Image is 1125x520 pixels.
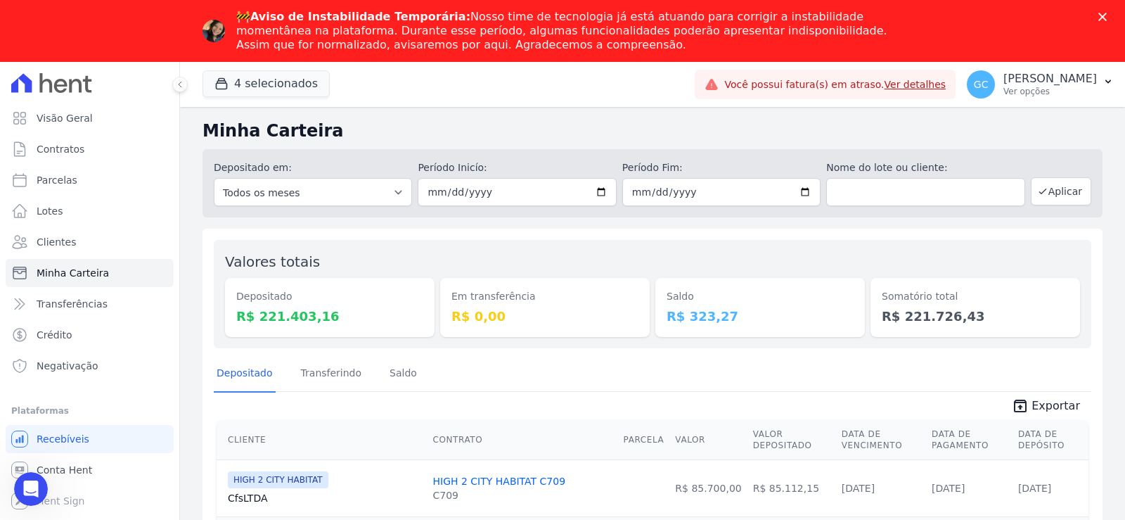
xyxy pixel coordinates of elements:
a: Saldo [387,356,420,393]
a: CfsLTDA [228,491,421,505]
dt: Depositado [236,289,423,304]
button: GC [PERSON_NAME] Ver opções [956,65,1125,104]
label: Nome do lote ou cliente: [826,160,1024,175]
h2: Minha Carteira [202,118,1102,144]
span: Minha Carteira [37,266,109,280]
td: R$ 85.700,00 [669,459,747,516]
div: Plataformas [11,402,168,419]
a: Crédito [6,321,174,349]
span: Conta Hent [37,463,92,477]
span: Lotes [37,204,63,218]
a: Negativação [6,352,174,380]
label: Depositado em: [214,162,292,173]
span: Exportar [1031,398,1080,414]
span: Recebíveis [37,432,89,446]
a: Recebíveis [6,425,174,453]
dd: R$ 0,00 [451,307,638,326]
a: [DATE] [932,483,965,494]
a: Lotes [6,197,174,225]
th: Valor [669,420,747,460]
a: HIGH 2 CITY HABITAT C709 [432,476,565,487]
th: Valor Depositado [747,420,836,460]
span: Negativação [37,359,98,373]
a: Visão Geral [6,104,174,132]
label: Período Fim: [622,160,821,175]
b: Aviso de Instabilidade Temporária: [250,10,470,23]
label: Período Inicío: [418,160,616,175]
dd: R$ 221.726,43 [882,307,1069,326]
button: Aplicar [1031,177,1091,205]
a: Clientes [6,228,174,256]
th: Data de Depósito [1012,420,1088,460]
span: Contratos [37,142,84,156]
a: Contratos [6,135,174,163]
th: Data de Vencimento [836,420,926,460]
a: Ver detalhes [885,79,946,90]
a: Parcelas [6,166,174,194]
span: Parcelas [37,173,77,187]
a: [DATE] [842,483,875,494]
td: R$ 85.112,15 [747,459,836,516]
th: Parcela [618,420,670,460]
a: unarchive Exportar [1001,398,1091,417]
span: GC [974,80,989,89]
span: Clientes [37,235,76,249]
a: [DATE] [1018,483,1051,494]
p: [PERSON_NAME] [1003,72,1097,86]
a: Transferências [6,290,174,318]
div: Fechar [1098,13,1112,21]
th: Cliente [217,420,427,460]
span: Transferências [37,297,108,311]
span: Visão Geral [37,111,93,125]
label: Valores totais [225,253,320,270]
th: Data de Pagamento [926,420,1012,460]
span: HIGH 2 CITY HABITAT [228,471,328,488]
dt: Em transferência [451,289,638,304]
span: Você possui fatura(s) em atraso. [724,77,946,92]
div: 🚧 Nosso time de tecnologia já está atuando para corrigir a instabilidade momentânea na plataforma... [236,10,900,52]
a: Minha Carteira [6,259,174,287]
img: Profile image for Adriane [202,20,225,42]
button: 4 selecionados [202,70,330,97]
dd: R$ 221.403,16 [236,307,423,326]
dt: Saldo [667,289,854,304]
div: C709 [432,488,565,502]
p: Ver opções [1003,86,1097,97]
dd: R$ 323,27 [667,307,854,326]
span: Crédito [37,328,72,342]
a: Transferindo [298,356,365,393]
i: unarchive [1012,398,1029,414]
th: Contrato [427,420,617,460]
a: Depositado [214,356,276,393]
iframe: Intercom live chat [14,472,48,506]
dt: Somatório total [882,289,1069,304]
a: Conta Hent [6,456,174,484]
